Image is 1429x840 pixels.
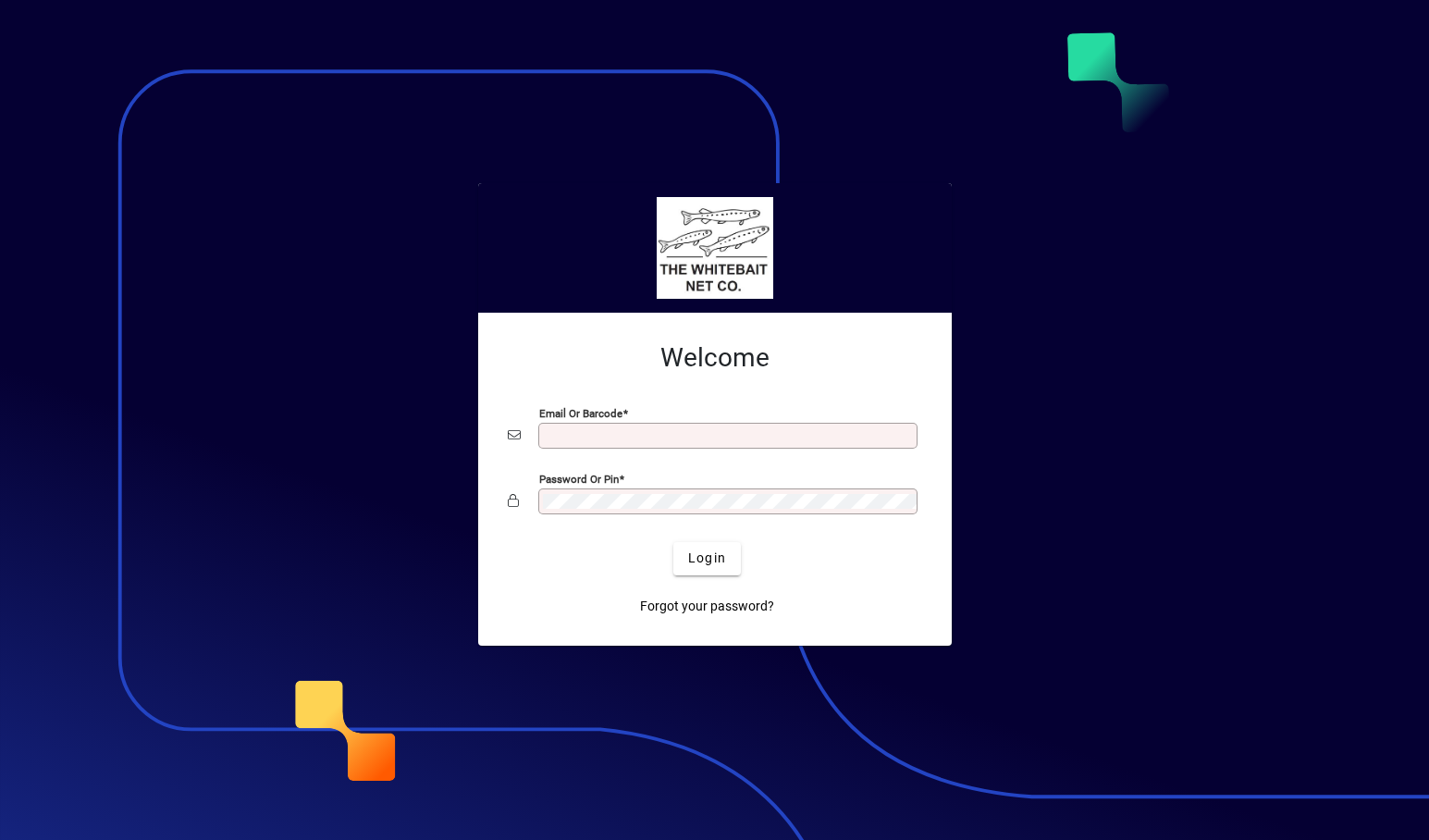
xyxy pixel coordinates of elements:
button: Login [673,542,741,575]
span: Forgot your password? [640,597,774,616]
h2: Welcome [508,342,922,374]
mat-label: Email or Barcode [539,406,622,419]
mat-label: Password or Pin [539,472,619,485]
a: Forgot your password? [633,590,782,624]
span: Login [688,549,726,568]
